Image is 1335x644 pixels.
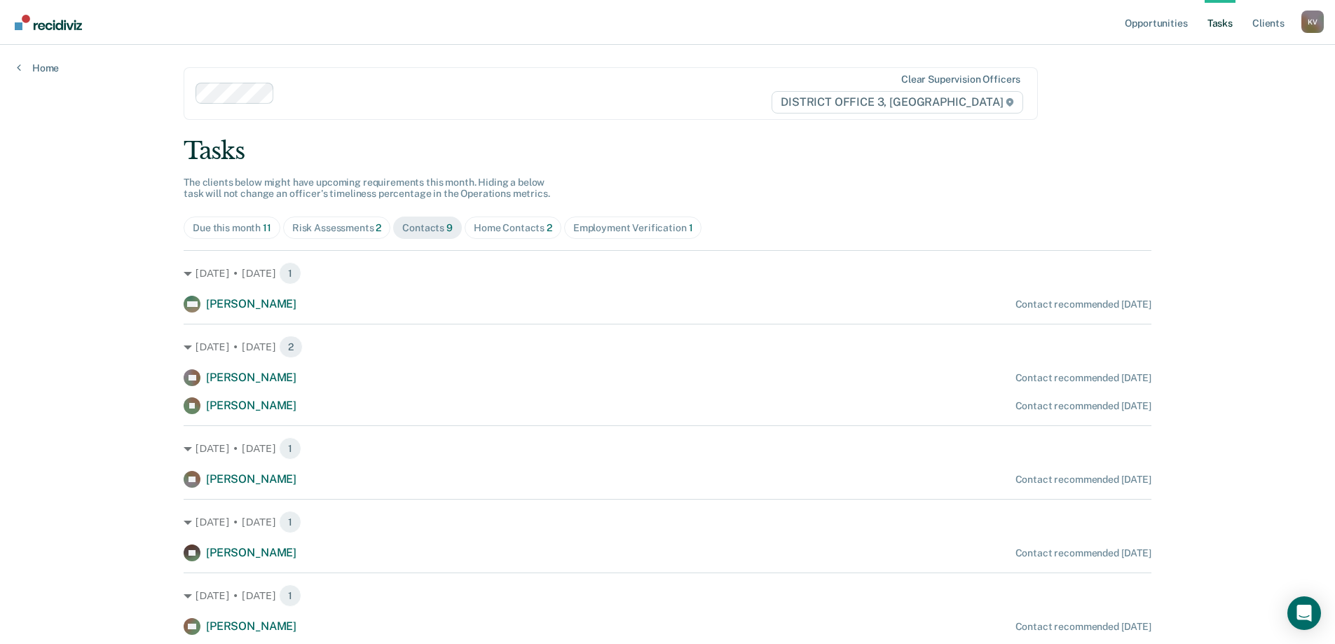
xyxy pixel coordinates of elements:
span: DISTRICT OFFICE 3, [GEOGRAPHIC_DATA] [772,91,1023,114]
a: Home [17,62,59,74]
span: [PERSON_NAME] [206,472,296,486]
div: Contact recommended [DATE] [1015,474,1151,486]
div: Risk Assessments [292,222,382,234]
div: [DATE] • [DATE] 2 [184,336,1151,358]
div: Contact recommended [DATE] [1015,621,1151,633]
span: [PERSON_NAME] [206,399,296,412]
div: Open Intercom Messenger [1287,596,1321,630]
button: Profile dropdown button [1301,11,1324,33]
span: 1 [279,584,301,607]
span: 2 [376,222,381,233]
span: 1 [279,262,301,285]
div: [DATE] • [DATE] 1 [184,437,1151,460]
span: 11 [263,222,271,233]
div: K V [1301,11,1324,33]
span: 1 [279,511,301,533]
span: [PERSON_NAME] [206,371,296,384]
div: Clear supervision officers [901,74,1020,85]
span: 2 [547,222,552,233]
span: [PERSON_NAME] [206,297,296,310]
div: Due this month [193,222,271,234]
img: Recidiviz [15,15,82,30]
div: Contact recommended [DATE] [1015,299,1151,310]
div: Contact recommended [DATE] [1015,547,1151,559]
span: 9 [446,222,453,233]
span: [PERSON_NAME] [206,619,296,633]
div: Contact recommended [DATE] [1015,400,1151,412]
span: The clients below might have upcoming requirements this month. Hiding a below task will not chang... [184,177,550,200]
span: 2 [279,336,303,358]
div: Contact recommended [DATE] [1015,372,1151,384]
div: [DATE] • [DATE] 1 [184,511,1151,533]
div: [DATE] • [DATE] 1 [184,584,1151,607]
div: [DATE] • [DATE] 1 [184,262,1151,285]
div: Tasks [184,137,1151,165]
span: [PERSON_NAME] [206,546,296,559]
span: 1 [279,437,301,460]
div: Contacts [402,222,453,234]
div: Home Contacts [474,222,552,234]
span: 1 [689,222,693,233]
div: Employment Verification [573,222,693,234]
